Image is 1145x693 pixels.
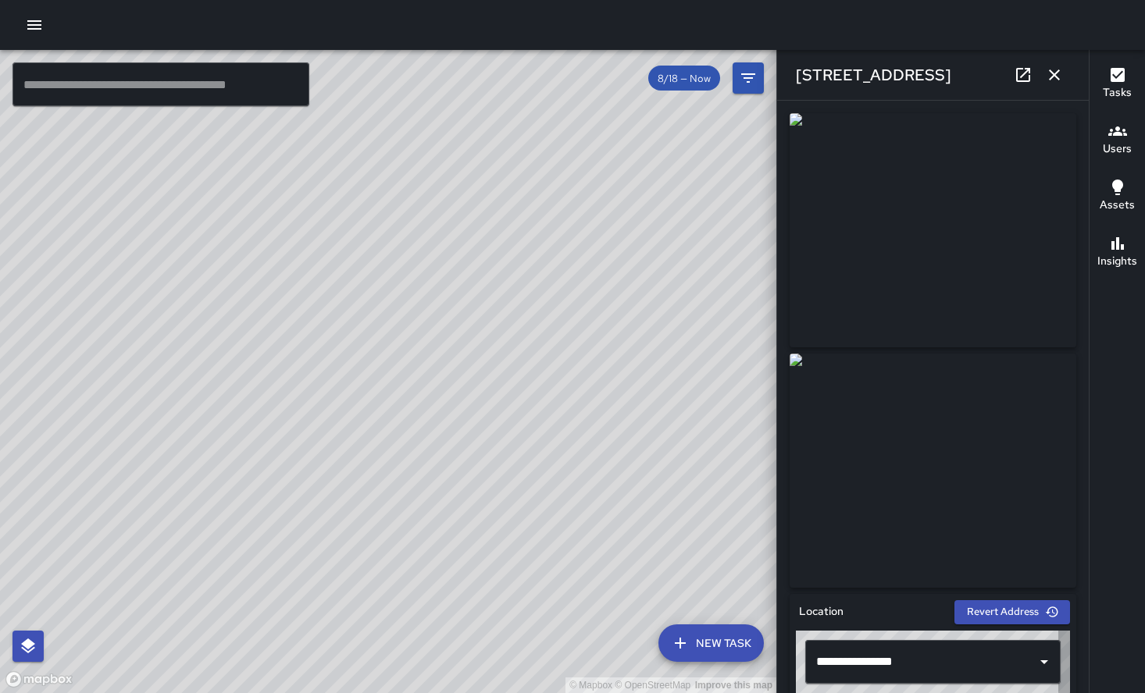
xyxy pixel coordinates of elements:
[658,624,764,662] button: New Task
[954,600,1070,624] button: Revert Address
[1103,84,1132,101] h6: Tasks
[1090,169,1145,225] button: Assets
[1100,197,1135,214] h6: Assets
[1097,253,1137,270] h6: Insights
[1090,56,1145,112] button: Tasks
[1033,651,1055,673] button: Open
[790,113,1076,347] img: request_images%2F27deeab0-7c4a-11f0-bc10-135a8f442386
[648,72,720,85] span: 8/18 — Now
[1103,140,1132,158] h6: Users
[790,354,1076,588] img: request_images%2F28f90d40-7c4a-11f0-bc10-135a8f442386
[796,62,951,87] h6: [STREET_ADDRESS]
[799,603,844,620] h6: Location
[1090,225,1145,281] button: Insights
[1090,112,1145,169] button: Users
[733,62,764,94] button: Filters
